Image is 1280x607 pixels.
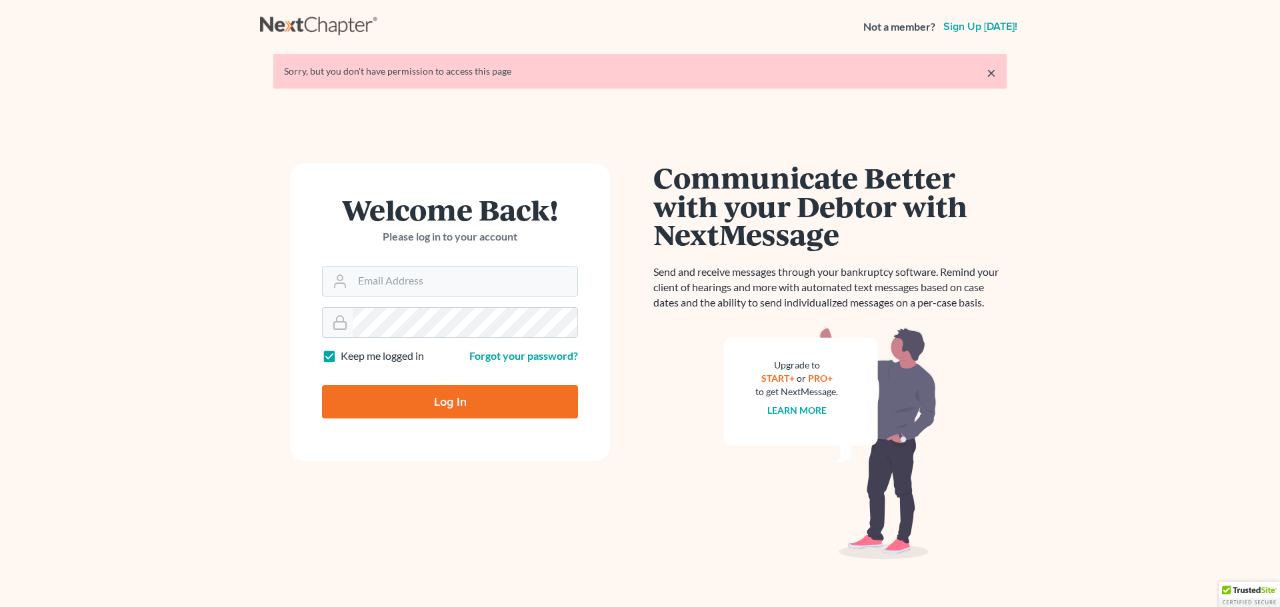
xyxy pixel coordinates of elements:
a: START+ [761,372,795,384]
h1: Communicate Better with your Debtor with NextMessage [653,163,1007,249]
p: Please log in to your account [322,229,578,245]
div: Upgrade to [755,358,838,372]
a: Forgot your password? [469,349,578,362]
a: Learn more [767,404,827,416]
span: or [797,372,806,384]
label: Keep me logged in [341,348,424,364]
input: Log In [322,385,578,418]
div: Sorry, but you don't have permission to access this page [284,65,996,78]
input: Email Address [353,267,577,296]
a: PRO+ [808,372,833,384]
h1: Welcome Back! [322,195,578,224]
p: Send and receive messages through your bankruptcy software. Remind your client of hearings and mo... [653,265,1007,310]
a: × [987,65,996,81]
img: nextmessage_bg-59042aed3d76b12b5cd301f8e5b87938c9018125f34e5fa2b7a6b67550977c72.svg [723,326,937,560]
div: TrustedSite Certified [1219,582,1280,607]
a: Sign up [DATE]! [941,21,1020,32]
strong: Not a member? [863,19,935,35]
div: to get NextMessage. [755,385,838,398]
